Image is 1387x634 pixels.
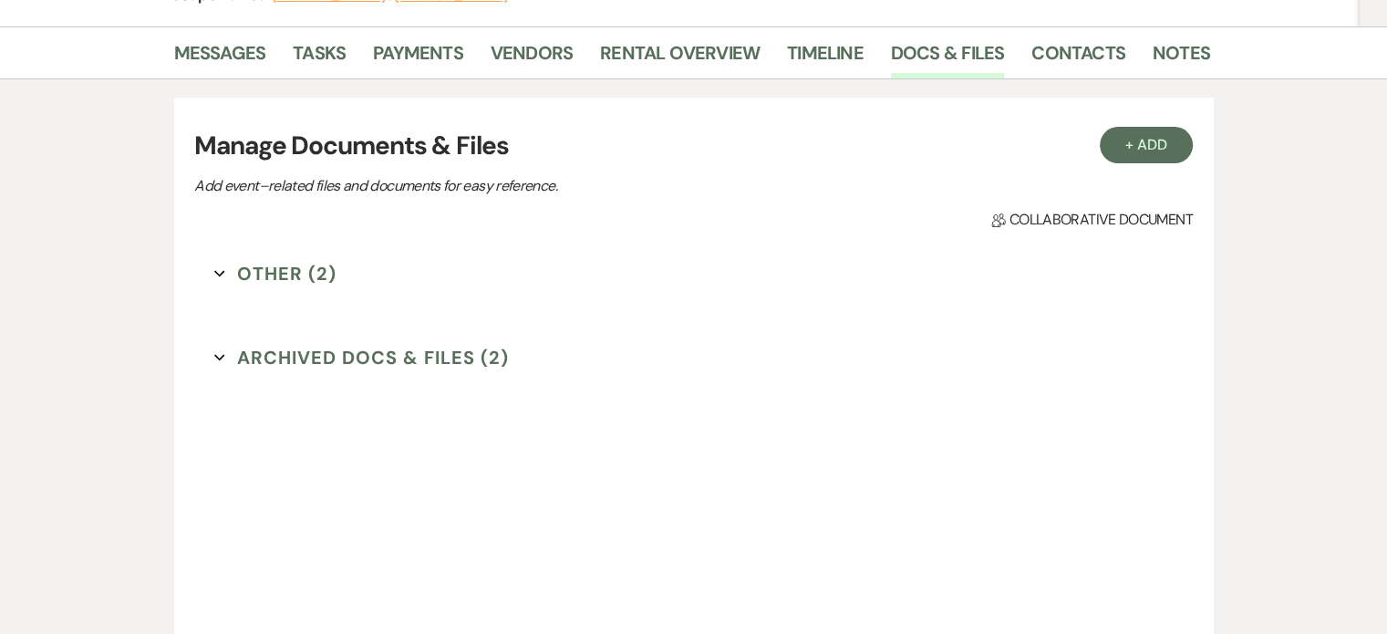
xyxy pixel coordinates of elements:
a: Payments [373,38,463,78]
a: Contacts [1031,38,1125,78]
p: Add event–related files and documents for easy reference. [194,174,833,198]
a: Vendors [491,38,573,78]
button: + Add [1100,127,1193,163]
a: Tasks [293,38,346,78]
a: Notes [1153,38,1210,78]
a: Docs & Files [891,38,1004,78]
a: Rental Overview [600,38,760,78]
a: Timeline [787,38,864,78]
span: Collaborative document [991,209,1192,231]
h3: Manage Documents & Files [194,127,1192,165]
button: Other (2) [214,260,336,287]
a: Messages [174,38,266,78]
button: Archived Docs & Files (2) [214,344,509,371]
